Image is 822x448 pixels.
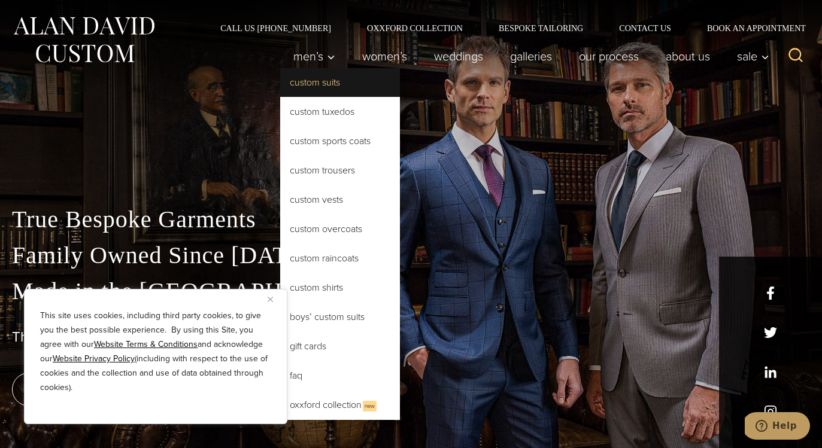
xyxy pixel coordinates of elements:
[202,24,349,32] a: Call Us [PHONE_NUMBER]
[12,202,810,309] p: True Bespoke Garments Family Owned Since [DATE] Made in the [GEOGRAPHIC_DATA]
[268,297,273,302] img: Close
[601,24,689,32] a: Contact Us
[53,352,135,365] a: Website Privacy Policy
[280,303,400,331] a: Boys’ Custom Suits
[280,156,400,185] a: Custom Trousers
[724,44,776,68] button: Sale sub menu toggle
[280,273,400,302] a: Custom Shirts
[280,215,400,243] a: Custom Overcoats
[12,373,180,406] a: book an appointment
[280,97,400,126] a: Custom Tuxedos
[363,401,377,412] span: New
[497,44,566,68] a: Galleries
[40,309,271,395] p: This site uses cookies, including third party cookies, to give you the best possible experience. ...
[280,332,400,361] a: Gift Cards
[94,338,198,351] a: Website Terms & Conditions
[653,44,724,68] a: About Us
[566,44,653,68] a: Our Process
[12,328,810,346] h1: The Best Custom Suits [GEOGRAPHIC_DATA] Has to Offer
[280,185,400,214] a: Custom Vests
[280,127,400,156] a: Custom Sports Coats
[421,44,497,68] a: weddings
[280,44,349,68] button: Men’s sub menu toggle
[280,44,776,68] nav: Primary Navigation
[745,412,810,442] iframe: Opens a widget where you can chat to one of our agents
[481,24,601,32] a: Bespoke Tailoring
[280,244,400,273] a: Custom Raincoats
[689,24,810,32] a: Book an Appointment
[349,44,421,68] a: Women’s
[280,361,400,390] a: FAQ
[349,24,481,32] a: Oxxford Collection
[202,24,810,32] nav: Secondary Navigation
[280,68,400,97] a: Custom Suits
[268,292,282,306] button: Close
[12,13,156,66] img: Alan David Custom
[781,42,810,71] button: View Search Form
[280,391,400,420] a: Oxxford CollectionNew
